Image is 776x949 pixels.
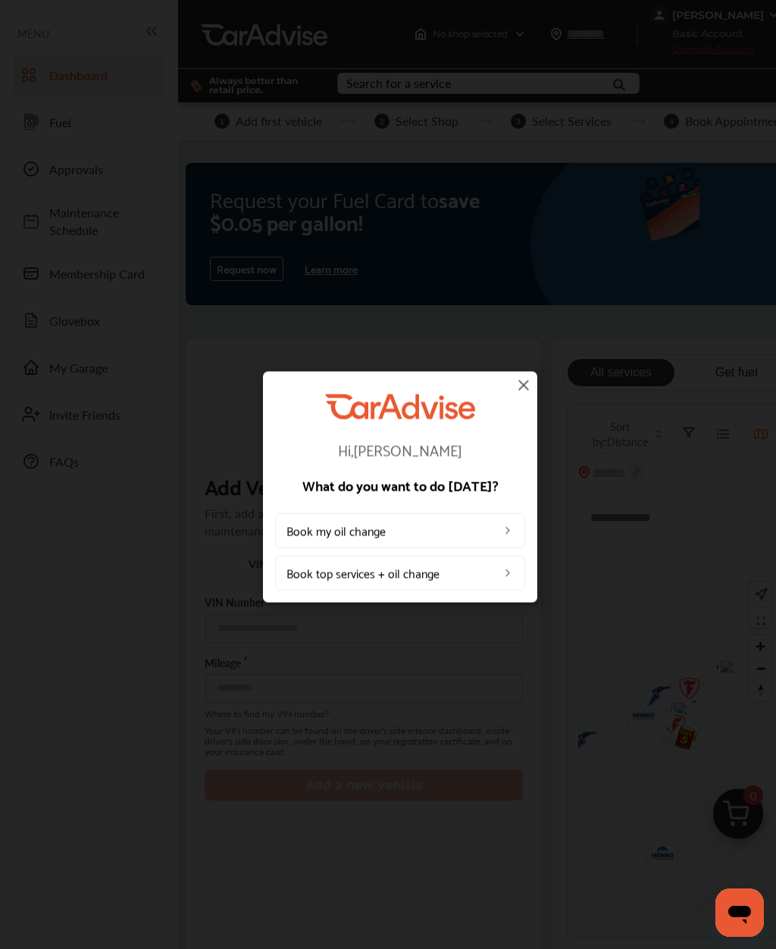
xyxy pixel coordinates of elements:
img: left_arrow_icon.0f472efe.svg [502,524,514,536]
img: close-icon.a004319c.svg [515,376,533,394]
iframe: Button to launch messaging window [715,888,764,937]
img: CarAdvise Logo [325,394,475,419]
p: Hi, [PERSON_NAME] [275,442,525,457]
a: Book top services + oil change [275,555,525,590]
a: Book my oil change [275,513,525,548]
img: left_arrow_icon.0f472efe.svg [502,567,514,579]
p: What do you want to do [DATE]? [275,478,525,492]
